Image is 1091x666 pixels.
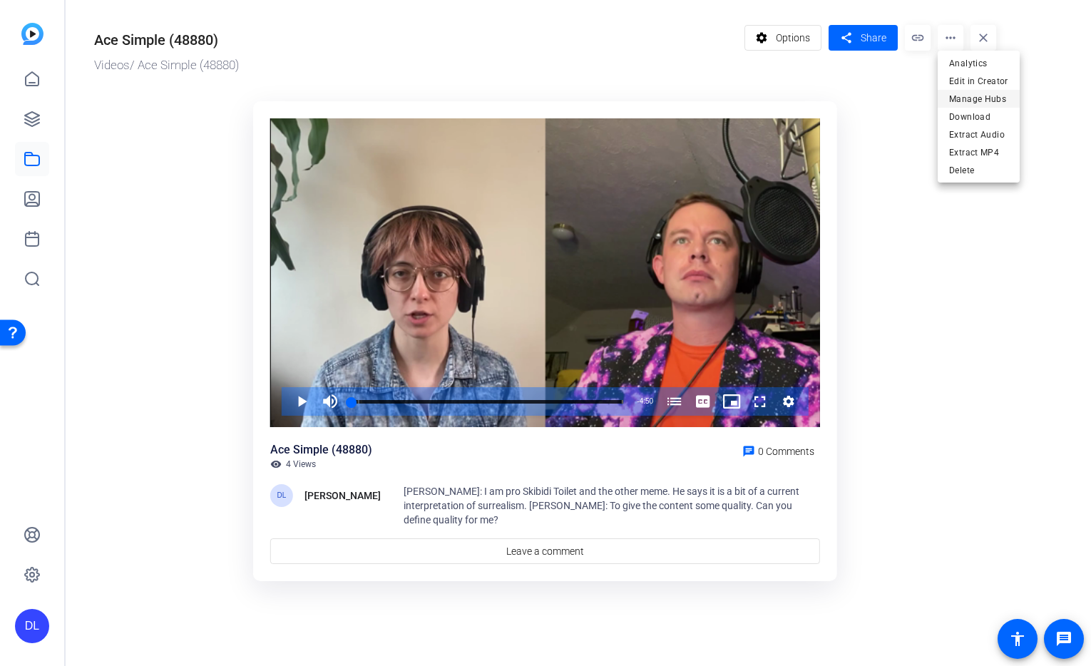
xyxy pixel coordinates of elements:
span: Extract MP4 [949,144,1008,161]
span: Delete [949,162,1008,179]
span: Manage Hubs [949,91,1008,108]
span: Analytics [949,55,1008,72]
span: Edit in Creator [949,73,1008,90]
span: Download [949,108,1008,125]
span: Extract Audio [949,126,1008,143]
